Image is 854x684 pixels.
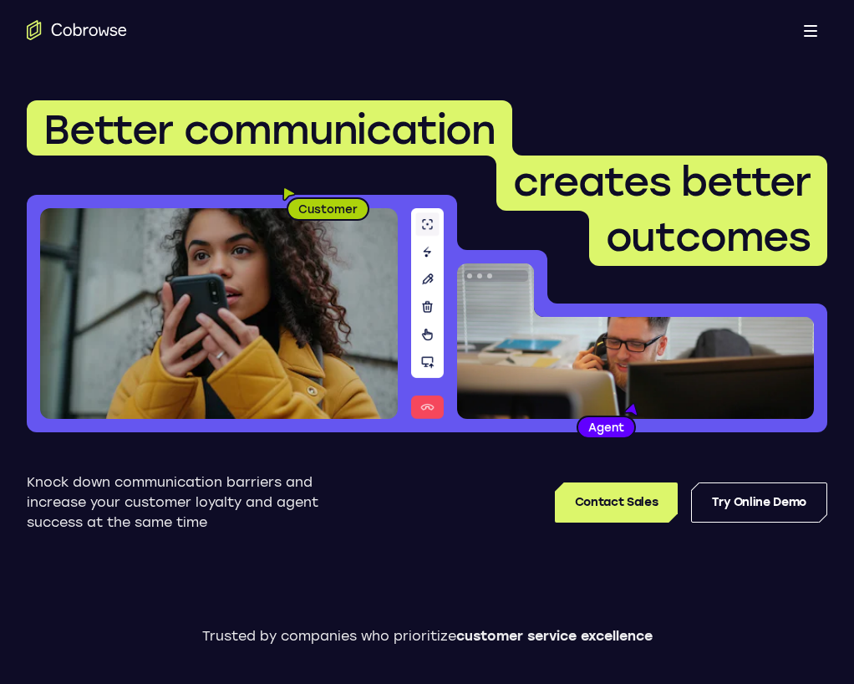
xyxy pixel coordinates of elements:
[555,482,678,523] a: Contact Sales
[691,482,827,523] a: Try Online Demo
[27,472,337,533] p: Knock down communication barriers and increase your customer loyalty and agent success at the sam...
[606,212,811,261] span: outcomes
[411,208,444,419] img: A series of tools used in co-browsing sessions
[43,105,496,154] span: Better communication
[40,208,398,419] img: A customer holding their phone
[457,263,814,419] img: A customer support agent talking on the phone
[456,628,653,644] span: customer service excellence
[27,20,127,40] a: Go to the home page
[513,157,811,206] span: creates better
